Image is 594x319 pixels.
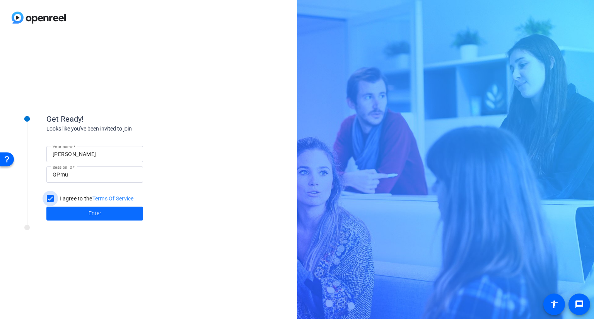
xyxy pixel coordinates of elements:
span: Enter [89,209,101,217]
div: Looks like you've been invited to join [46,125,201,133]
mat-icon: accessibility [550,300,559,309]
mat-icon: message [575,300,584,309]
a: Terms Of Service [92,195,134,202]
mat-label: Session ID [53,165,72,170]
div: Get Ready! [46,113,201,125]
mat-label: Your name [53,144,73,149]
label: I agree to the [58,195,134,202]
button: Enter [46,207,143,221]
